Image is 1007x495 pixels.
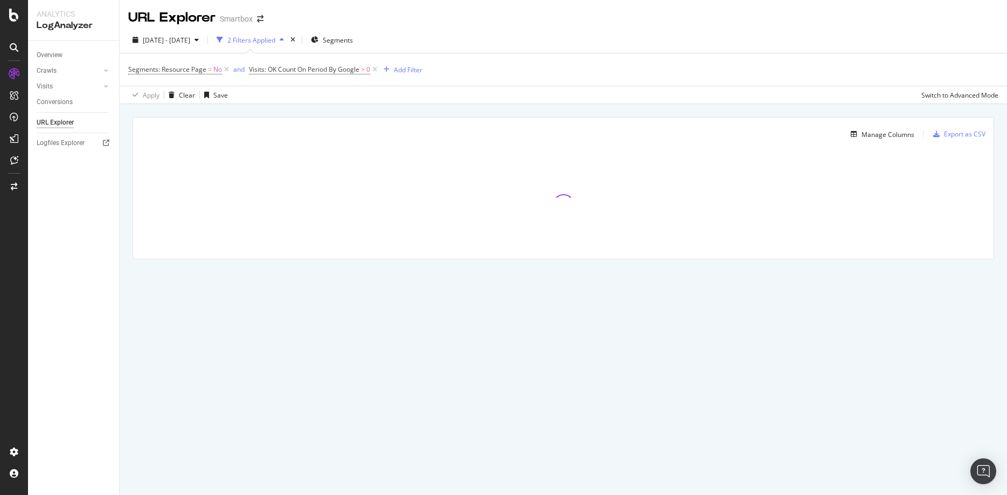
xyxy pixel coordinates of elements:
[257,15,263,23] div: arrow-right-arrow-left
[323,36,353,45] span: Segments
[128,9,216,27] div: URL Explorer
[37,65,101,77] a: Crawls
[37,50,112,61] a: Overview
[37,137,85,149] div: Logfiles Explorer
[37,117,74,128] div: URL Explorer
[37,97,112,108] a: Conversions
[37,117,112,128] a: URL Explorer
[37,50,62,61] div: Overview
[929,126,985,143] button: Export as CSV
[143,91,159,100] div: Apply
[233,64,245,74] button: and
[37,19,110,32] div: LogAnalyzer
[307,31,357,49] button: Segments
[361,65,365,74] span: >
[37,137,112,149] a: Logfiles Explorer
[917,86,998,104] button: Switch to Advanced Mode
[37,65,57,77] div: Crawls
[143,36,190,45] span: [DATE] - [DATE]
[213,62,222,77] span: No
[220,13,253,24] div: Smartbox
[970,458,996,484] div: Open Intercom Messenger
[846,128,914,141] button: Manage Columns
[179,91,195,100] div: Clear
[164,86,195,104] button: Clear
[394,65,422,74] div: Add Filter
[862,130,914,139] div: Manage Columns
[921,91,998,100] div: Switch to Advanced Mode
[366,62,370,77] span: 0
[249,65,359,74] span: Visits: OK Count On Period By Google
[233,65,245,74] div: and
[37,9,110,19] div: Analytics
[128,65,206,74] span: Segments: Resource Page
[379,63,422,76] button: Add Filter
[288,35,297,45] div: times
[37,97,73,108] div: Conversions
[128,31,203,49] button: [DATE] - [DATE]
[200,86,228,104] button: Save
[213,91,228,100] div: Save
[944,129,985,139] div: Export as CSV
[37,81,101,92] a: Visits
[208,65,212,74] span: =
[37,81,53,92] div: Visits
[212,31,288,49] button: 2 Filters Applied
[128,86,159,104] button: Apply
[227,36,275,45] div: 2 Filters Applied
